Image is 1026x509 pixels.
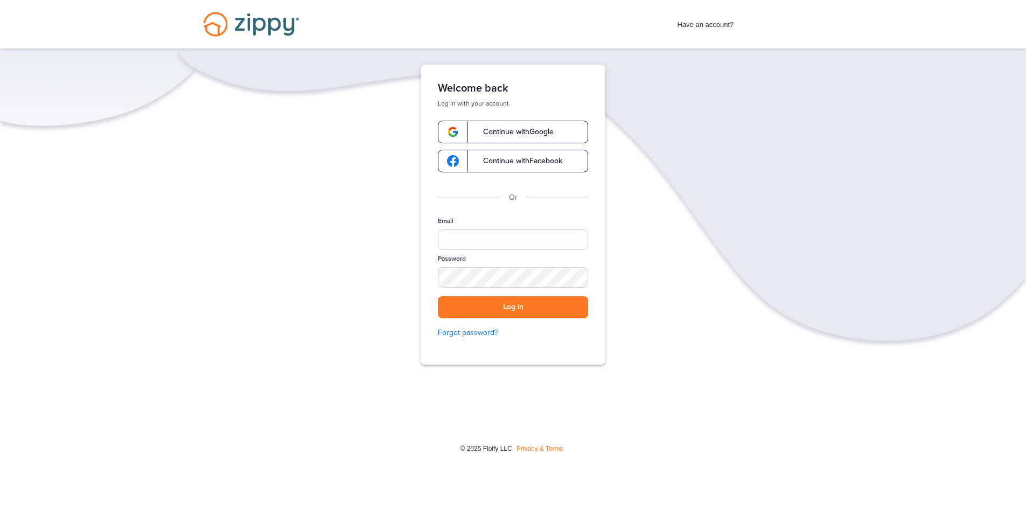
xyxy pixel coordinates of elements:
[678,13,734,31] span: Have an account?
[438,217,453,226] label: Email
[472,128,554,136] span: Continue with Google
[517,445,563,452] a: Privacy & Terms
[438,327,588,339] a: Forgot password?
[438,267,588,288] input: Password
[438,82,588,95] h1: Welcome back
[460,445,512,452] span: © 2025 Floify LLC
[438,121,588,143] a: google-logoContinue withGoogle
[447,126,459,138] img: google-logo
[447,155,459,167] img: google-logo
[472,157,562,165] span: Continue with Facebook
[509,192,518,204] p: Or
[438,254,466,263] label: Password
[438,150,588,172] a: google-logoContinue withFacebook
[438,99,588,108] p: Log in with your account.
[438,296,588,318] button: Log in
[438,229,588,250] input: Email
